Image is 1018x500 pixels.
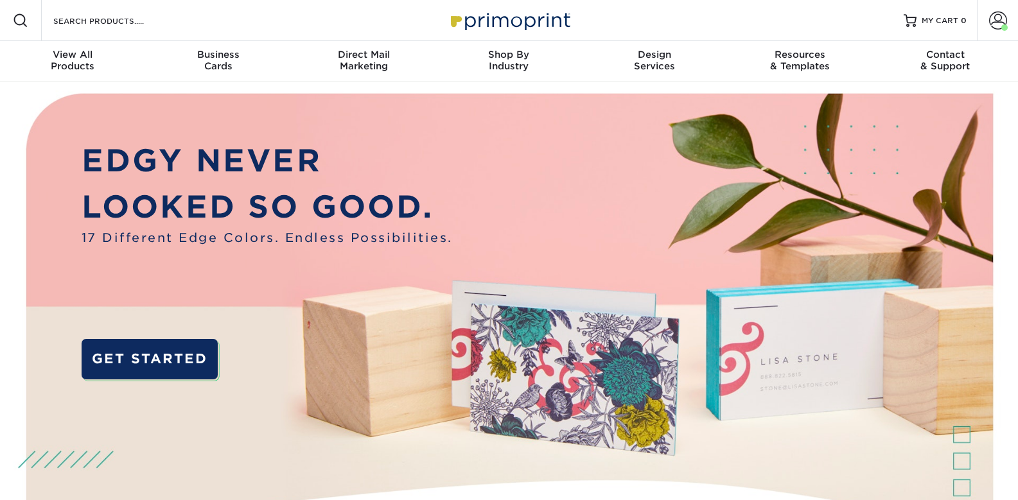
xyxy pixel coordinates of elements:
span: 0 [961,16,967,25]
p: LOOKED SO GOOD. [82,184,453,229]
div: & Templates [727,49,872,72]
div: & Support [873,49,1018,72]
div: Services [582,49,727,72]
img: Primoprint [445,6,574,34]
span: Shop By [436,49,581,60]
a: Resources& Templates [727,41,872,82]
span: Resources [727,49,872,60]
input: SEARCH PRODUCTS..... [52,13,177,28]
a: Contact& Support [873,41,1018,82]
span: Contact [873,49,1018,60]
a: DesignServices [582,41,727,82]
span: Design [582,49,727,60]
div: Industry [436,49,581,72]
a: Shop ByIndustry [436,41,581,82]
span: MY CART [922,15,958,26]
a: GET STARTED [82,339,218,379]
div: Cards [145,49,290,72]
div: Marketing [291,49,436,72]
a: BusinessCards [145,41,290,82]
span: Direct Mail [291,49,436,60]
a: Direct MailMarketing [291,41,436,82]
p: EDGY NEVER [82,137,453,183]
span: 17 Different Edge Colors. Endless Possibilities. [82,229,453,248]
span: Business [145,49,290,60]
